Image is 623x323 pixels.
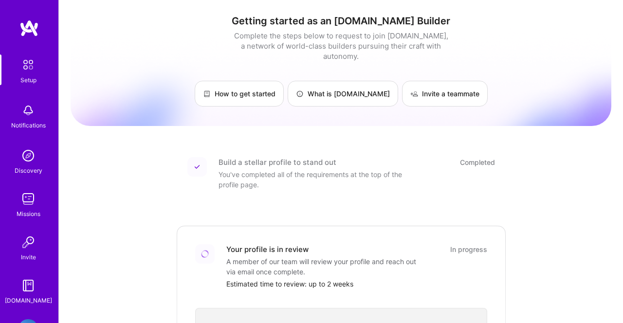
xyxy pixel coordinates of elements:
img: What is A.Team [296,90,304,98]
a: What is [DOMAIN_NAME] [288,81,398,107]
img: Invite a teammate [410,90,418,98]
div: You've completed all of the requirements at the top of the profile page. [219,169,413,190]
div: In progress [450,244,487,254]
div: Complete the steps below to request to join [DOMAIN_NAME], a network of world-class builders purs... [232,31,451,61]
img: Invite [18,233,38,252]
img: bell [18,101,38,120]
div: Notifications [11,120,46,130]
img: guide book [18,276,38,295]
img: setup [18,54,38,75]
img: logo [19,19,39,37]
img: Completed [194,164,200,170]
a: How to get started [195,81,284,107]
h1: Getting started as an [DOMAIN_NAME] Builder [71,15,611,27]
img: discovery [18,146,38,165]
img: teamwork [18,189,38,209]
a: Invite a teammate [402,81,488,107]
div: Discovery [15,165,42,176]
div: Missions [17,209,40,219]
div: A member of our team will review your profile and reach out via email once complete. [226,256,421,277]
div: [DOMAIN_NAME] [5,295,52,305]
div: Your profile is in review [226,244,309,254]
div: Invite [21,252,36,262]
img: Loading [201,250,209,258]
div: Build a stellar profile to stand out [219,157,336,167]
div: Setup [20,75,37,85]
div: Estimated time to review: up to 2 weeks [226,279,487,289]
div: Completed [460,157,495,167]
img: How to get started [203,90,211,98]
